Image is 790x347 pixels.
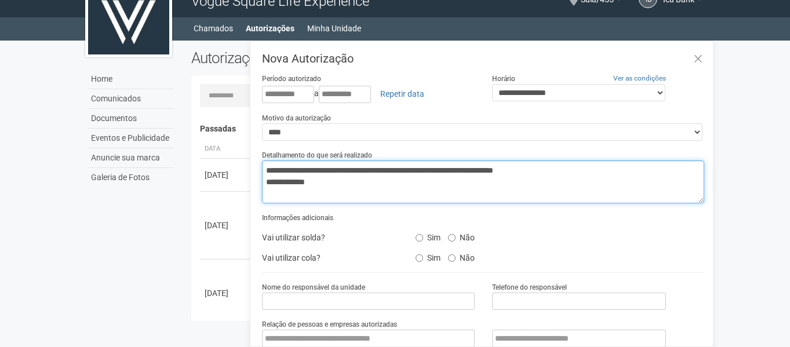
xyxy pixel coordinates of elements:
[205,220,247,231] div: [DATE]
[492,282,567,293] label: Telefone do responsável
[200,140,252,159] th: Data
[200,125,697,133] h4: Passadas
[262,213,333,223] label: Informações adicionais
[194,20,233,36] a: Chamados
[492,74,515,84] label: Horário
[205,169,247,181] div: [DATE]
[262,113,331,123] label: Motivo da autorização
[307,20,361,36] a: Minha Unidade
[205,287,247,299] div: [DATE]
[88,70,174,89] a: Home
[448,254,456,262] input: Não
[262,84,475,104] div: a
[253,229,406,246] div: Vai utilizar solda?
[253,249,406,266] div: Vai utilizar cola?
[246,20,294,36] a: Autorizações
[262,150,372,160] label: Detalhamento do que será realizado
[416,249,440,263] label: Sim
[88,148,174,168] a: Anuncie sua marca
[262,319,397,330] label: Relação de pessoas e empresas autorizadas
[88,129,174,148] a: Eventos e Publicidade
[191,49,439,67] h2: Autorizações
[613,74,666,82] a: Ver as condições
[448,229,475,243] label: Não
[88,168,174,187] a: Galeria de Fotos
[88,89,174,109] a: Comunicados
[416,254,423,262] input: Sim
[262,53,704,64] h3: Nova Autorização
[448,234,456,242] input: Não
[416,229,440,243] label: Sim
[448,249,475,263] label: Não
[262,74,321,84] label: Período autorizado
[373,84,432,104] a: Repetir data
[262,282,365,293] label: Nome do responsável da unidade
[416,234,423,242] input: Sim
[88,109,174,129] a: Documentos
